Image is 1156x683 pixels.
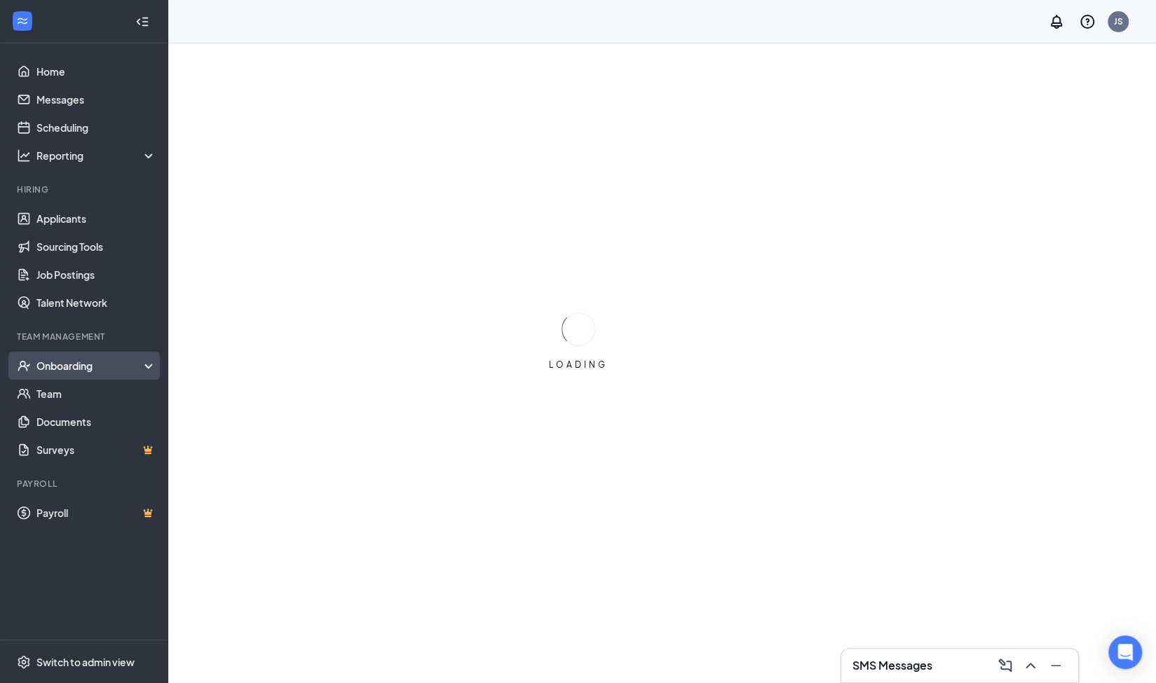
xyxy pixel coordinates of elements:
h3: SMS Messages [852,658,932,673]
div: JS [1114,15,1123,27]
a: Sourcing Tools [36,233,156,261]
svg: WorkstreamLogo [15,14,29,28]
svg: ChevronUp [1022,657,1039,674]
a: Talent Network [36,289,156,317]
button: ComposeMessage [994,654,1016,677]
button: Minimize [1045,654,1067,677]
svg: UserCheck [17,359,31,373]
a: Scheduling [36,113,156,142]
svg: Collapse [135,15,149,29]
a: Messages [36,85,156,113]
a: Applicants [36,205,156,233]
a: SurveysCrown [36,436,156,464]
a: Job Postings [36,261,156,289]
div: Payroll [17,478,154,490]
svg: Settings [17,655,31,669]
div: Reporting [36,149,157,163]
div: Hiring [17,184,154,195]
a: PayrollCrown [36,499,156,527]
a: Documents [36,408,156,436]
svg: Analysis [17,149,31,163]
button: ChevronUp [1019,654,1042,677]
svg: Minimize [1047,657,1064,674]
div: LOADING [543,359,613,371]
a: Team [36,380,156,408]
div: Onboarding [36,359,144,373]
a: Home [36,57,156,85]
div: Switch to admin view [36,655,135,669]
div: Open Intercom Messenger [1108,635,1142,669]
svg: Notifications [1048,13,1065,30]
div: Team Management [17,331,154,343]
svg: QuestionInfo [1079,13,1096,30]
svg: ComposeMessage [997,657,1014,674]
